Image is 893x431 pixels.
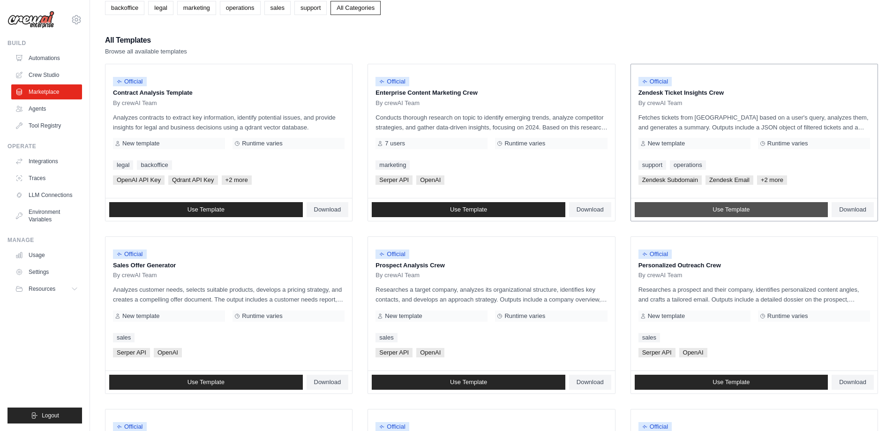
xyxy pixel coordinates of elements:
[8,143,82,150] div: Operate
[109,202,303,217] a: Use Template
[11,281,82,296] button: Resources
[504,312,545,320] span: Runtime varies
[375,272,420,279] span: By crewAI Team
[242,312,283,320] span: Runtime varies
[375,99,420,107] span: By crewAI Team
[504,140,545,147] span: Runtime varies
[11,154,82,169] a: Integrations
[375,348,413,357] span: Serper API
[113,175,165,185] span: OpenAI API Key
[42,412,59,419] span: Logout
[638,77,672,86] span: Official
[569,375,611,390] a: Download
[638,261,870,270] p: Personalized Outreach Crew
[122,140,159,147] span: New template
[638,160,666,170] a: support
[450,206,487,213] span: Use Template
[375,250,409,259] span: Official
[375,175,413,185] span: Serper API
[113,160,133,170] a: legal
[113,250,147,259] span: Official
[635,375,828,390] a: Use Template
[713,378,750,386] span: Use Template
[113,88,345,98] p: Contract Analysis Template
[11,248,82,263] a: Usage
[569,202,611,217] a: Download
[113,348,150,357] span: Serper API
[11,84,82,99] a: Marketplace
[450,378,487,386] span: Use Template
[648,140,685,147] span: New template
[188,378,225,386] span: Use Template
[264,1,291,15] a: sales
[638,250,672,259] span: Official
[385,312,422,320] span: New template
[385,140,405,147] span: 7 users
[767,140,808,147] span: Runtime varies
[416,175,444,185] span: OpenAI
[638,99,683,107] span: By crewAI Team
[105,47,187,56] p: Browse all available templates
[839,206,866,213] span: Download
[105,34,187,47] h2: All Templates
[11,171,82,186] a: Traces
[109,375,303,390] a: Use Template
[11,101,82,116] a: Agents
[638,113,870,132] p: Fetches tickets from [GEOGRAPHIC_DATA] based on a user's query, analyzes them, and generates a su...
[307,375,349,390] a: Download
[635,202,828,217] a: Use Template
[314,206,341,213] span: Download
[220,1,261,15] a: operations
[11,51,82,66] a: Automations
[638,88,870,98] p: Zendesk Ticket Insights Crew
[307,202,349,217] a: Download
[188,206,225,213] span: Use Template
[222,175,252,185] span: +2 more
[372,202,565,217] a: Use Template
[11,68,82,83] a: Crew Studio
[113,77,147,86] span: Official
[375,113,607,132] p: Conducts thorough research on topic to identify emerging trends, analyze competitor strategies, a...
[8,39,82,47] div: Build
[839,378,866,386] span: Download
[154,348,182,357] span: OpenAI
[375,285,607,304] p: Researches a target company, analyzes its organizational structure, identifies key contacts, and ...
[375,160,410,170] a: marketing
[113,99,157,107] span: By crewAI Team
[294,1,327,15] a: support
[11,188,82,203] a: LLM Connections
[242,140,283,147] span: Runtime varies
[679,348,707,357] span: OpenAI
[713,206,750,213] span: Use Template
[8,11,54,29] img: Logo
[11,265,82,280] a: Settings
[767,312,808,320] span: Runtime varies
[375,77,409,86] span: Official
[168,175,218,185] span: Qdrant API Key
[11,118,82,133] a: Tool Registry
[670,160,706,170] a: operations
[113,333,135,342] a: sales
[122,312,159,320] span: New template
[137,160,172,170] a: backoffice
[148,1,173,15] a: legal
[113,272,157,279] span: By crewAI Team
[330,1,381,15] a: All Categories
[832,202,874,217] a: Download
[372,375,565,390] a: Use Template
[105,1,144,15] a: backoffice
[11,204,82,227] a: Environment Variables
[8,408,82,423] button: Logout
[638,175,702,185] span: Zendesk Subdomain
[577,206,604,213] span: Download
[314,378,341,386] span: Download
[375,88,607,98] p: Enterprise Content Marketing Crew
[577,378,604,386] span: Download
[113,261,345,270] p: Sales Offer Generator
[705,175,753,185] span: Zendesk Email
[8,236,82,244] div: Manage
[375,261,607,270] p: Prospect Analysis Crew
[375,333,397,342] a: sales
[638,285,870,304] p: Researches a prospect and their company, identifies personalized content angles, and crafts a tai...
[638,348,675,357] span: Serper API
